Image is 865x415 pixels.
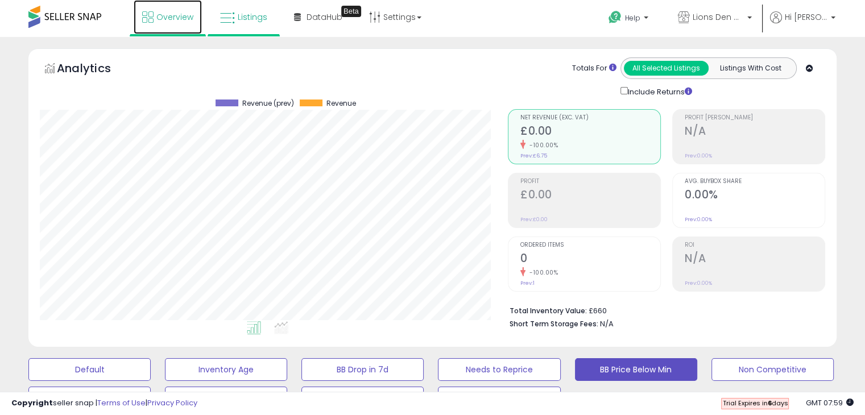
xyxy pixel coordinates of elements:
[785,11,827,23] span: Hi [PERSON_NAME]
[806,397,854,408] span: 2025-10-12 07:59 GMT
[307,11,342,23] span: DataHub
[685,115,825,121] span: Profit [PERSON_NAME]
[625,13,640,23] span: Help
[28,358,151,381] button: Default
[520,179,660,185] span: Profit
[242,99,294,107] span: Revenue (prev)
[520,152,547,159] small: Prev: £6.75
[685,242,825,248] span: ROI
[520,280,535,287] small: Prev: 1
[575,358,697,381] button: BB Price Below Min
[520,125,660,140] h2: £0.00
[156,11,193,23] span: Overview
[520,115,660,121] span: Net Revenue (Exc. VAT)
[770,11,835,37] a: Hi [PERSON_NAME]
[600,318,614,329] span: N/A
[612,85,706,98] div: Include Returns
[11,398,197,409] div: seller snap | |
[97,397,146,408] a: Terms of Use
[711,358,834,381] button: Non Competitive
[438,358,560,381] button: Needs to Reprice
[165,387,287,409] button: Selling @ Max
[708,61,793,76] button: Listings With Cost
[767,399,771,408] b: 6
[599,2,660,37] a: Help
[520,252,660,267] h2: 0
[685,216,712,223] small: Prev: 0.00%
[28,387,151,409] button: Top Sellers
[520,216,548,223] small: Prev: £0.00
[301,358,424,381] button: BB Drop in 7d
[520,242,660,248] span: Ordered Items
[341,6,361,17] div: Tooltip anchor
[510,306,587,316] b: Total Inventory Value:
[301,387,424,409] button: Items Being Repriced
[685,179,825,185] span: Avg. Buybox Share
[165,358,287,381] button: Inventory Age
[438,387,560,409] button: 30 Day Decrease
[326,99,356,107] span: Revenue
[238,11,267,23] span: Listings
[693,11,744,23] span: Lions Den Distribution
[722,399,788,408] span: Trial Expires in days
[685,252,825,267] h2: N/A
[525,141,558,150] small: -100.00%
[520,188,660,204] h2: £0.00
[57,60,133,79] h5: Analytics
[510,319,598,329] b: Short Term Storage Fees:
[685,280,712,287] small: Prev: 0.00%
[525,268,558,277] small: -100.00%
[11,397,53,408] strong: Copyright
[572,63,616,74] div: Totals For
[624,61,709,76] button: All Selected Listings
[608,10,622,24] i: Get Help
[147,397,197,408] a: Privacy Policy
[685,125,825,140] h2: N/A
[685,188,825,204] h2: 0.00%
[510,303,817,317] li: £660
[685,152,712,159] small: Prev: 0.00%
